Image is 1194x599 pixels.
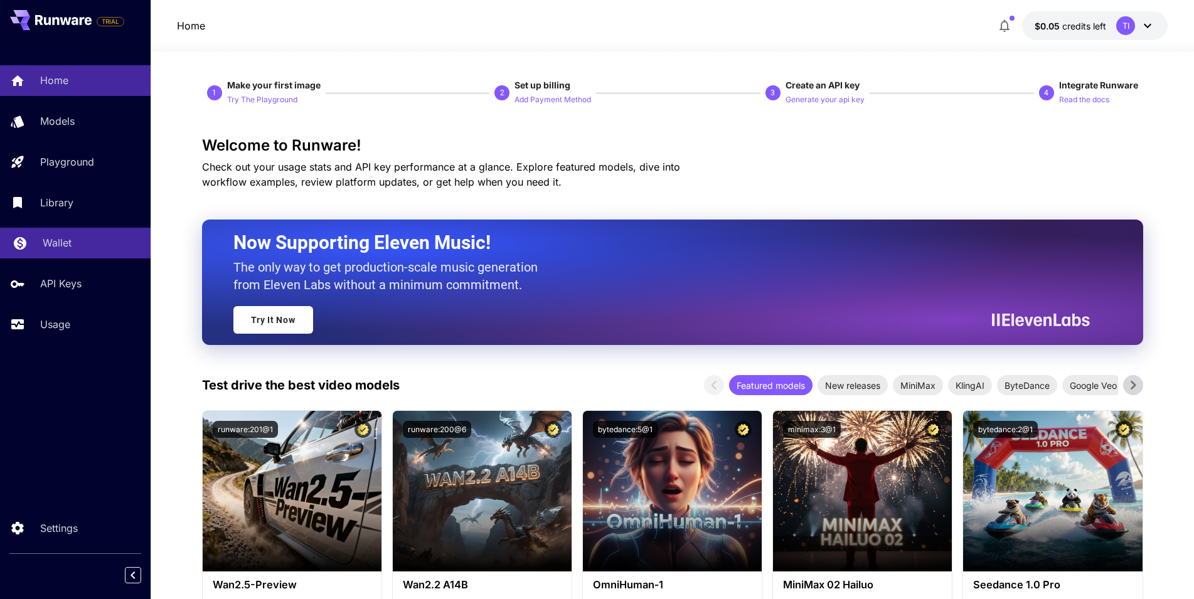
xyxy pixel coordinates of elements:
h3: Welcome to Runware! [202,137,1143,154]
div: KlingAI [948,375,992,395]
span: $0.05 [1035,21,1062,31]
img: alt [583,411,762,571]
button: Certified Model – Vetted for best performance and includes a commercial license. [925,421,942,438]
button: Generate your api key [786,92,865,107]
span: Set up billing [514,80,570,90]
button: Certified Model – Vetted for best performance and includes a commercial license. [735,421,752,438]
p: Home [40,73,68,88]
span: Check out your usage stats and API key performance at a glance. Explore featured models, dive int... [202,161,680,188]
p: 4 [1044,87,1048,98]
span: Create an API key [786,80,860,90]
button: minimax:3@1 [783,421,841,438]
button: runware:200@6 [403,421,471,438]
button: Certified Model – Vetted for best performance and includes a commercial license. [545,421,562,438]
p: Wallet [43,235,72,250]
img: alt [773,411,952,571]
p: 2 [500,87,504,98]
p: Generate your api key [786,94,865,106]
span: Make your first image [227,80,321,90]
span: ByteDance [997,379,1057,392]
p: The only way to get production-scale music generation from Eleven Labs without a minimum commitment. [233,258,547,294]
div: Featured models [729,375,813,395]
span: TRIAL [97,17,124,26]
h3: Seedance 1.0 Pro [973,579,1132,591]
p: Playground [40,154,94,169]
p: Test drive the best video models [202,376,400,395]
p: Read the docs [1059,94,1109,106]
img: alt [203,411,381,571]
span: Featured models [729,379,813,392]
button: Certified Model – Vetted for best performance and includes a commercial license. [354,421,371,438]
p: 1 [212,87,216,98]
p: Add Payment Method [514,94,591,106]
p: Library [40,195,73,210]
div: $0.05 [1035,19,1106,33]
button: bytedance:5@1 [593,421,658,438]
a: Home [177,18,205,33]
button: $0.05TI [1022,11,1168,40]
div: TI [1116,16,1135,35]
span: Google Veo [1062,379,1124,392]
div: MiniMax [893,375,943,395]
div: Collapse sidebar [134,564,151,586]
button: Try The Playground [227,92,297,107]
p: API Keys [40,276,82,291]
img: alt [963,411,1142,571]
span: Integrate Runware [1059,80,1138,90]
div: New releases [818,375,888,395]
button: bytedance:2@1 [973,421,1038,438]
h2: Now Supporting Eleven Music! [233,231,1080,255]
button: Collapse sidebar [125,567,141,583]
span: credits left [1062,21,1106,31]
span: New releases [818,379,888,392]
p: Usage [40,317,70,332]
p: Try The Playground [227,94,297,106]
button: runware:201@1 [213,421,278,438]
span: MiniMax [893,379,943,392]
h3: Wan2.5-Preview [213,579,371,591]
h3: Wan2.2 A14B [403,579,562,591]
img: alt [393,411,572,571]
button: Read the docs [1059,92,1109,107]
span: KlingAI [948,379,992,392]
button: Certified Model – Vetted for best performance and includes a commercial license. [1116,421,1133,438]
span: Add your payment card to enable full platform functionality. [97,14,124,29]
div: Google Veo [1062,375,1124,395]
h3: MiniMax 02 Hailuo [783,579,942,591]
h3: OmniHuman‑1 [593,579,752,591]
p: 3 [770,87,775,98]
button: Add Payment Method [514,92,591,107]
a: Try It Now [233,306,313,334]
nav: breadcrumb [177,18,205,33]
p: Models [40,114,75,129]
p: Settings [40,521,78,536]
div: ByteDance [997,375,1057,395]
